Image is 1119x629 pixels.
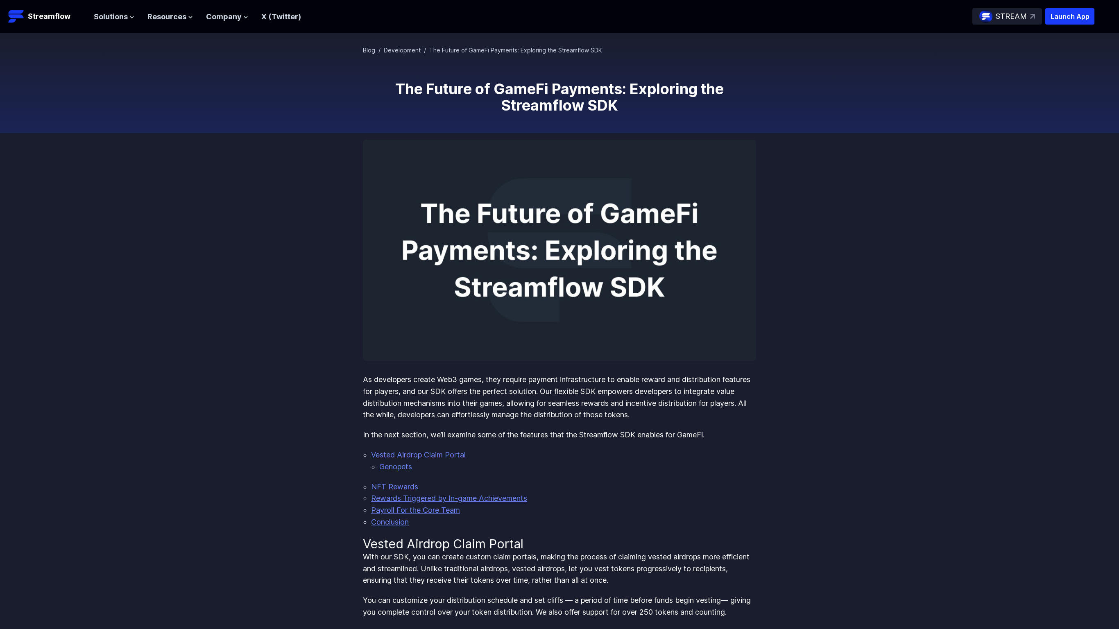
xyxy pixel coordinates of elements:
a: STREAM [972,8,1042,25]
a: Blog [363,47,375,54]
a: Conclusion [371,518,409,526]
img: Streamflow Logo [8,8,25,25]
button: Launch App [1045,8,1094,25]
span: / [378,47,381,54]
span: / [424,47,426,54]
a: Development [384,47,421,54]
span: Solutions [94,11,128,23]
p: With our SDK, you can create custom claim portals, making the process of claiming vested airdrops... [363,551,756,586]
p: STREAM [996,11,1027,23]
p: Streamflow [28,11,70,22]
p: You can customize your distribution schedule and set cliffs — a period of time before funds begin... [363,595,756,618]
p: As developers create Web3 games, they require payment infrastructure to enable reward and distrib... [363,374,756,421]
p: In the next section, we’ll examine some of the features that the Streamflow SDK enables for GameFi. [363,429,756,441]
button: Solutions [94,11,134,23]
h1: The Future of GameFi Payments: Exploring the Streamflow SDK [363,81,756,113]
a: Vested Airdrop Claim Portal [371,450,466,459]
span: The Future of GameFi Payments: Exploring the Streamflow SDK [429,47,602,54]
img: top-right-arrow.svg [1030,14,1035,19]
a: Payroll For the Core Team [371,506,460,514]
a: Rewards Triggered by In-game Achievements [371,494,527,502]
img: The Future of GameFi Payments: Exploring the Streamflow SDK [363,140,756,361]
button: Resources [147,11,193,23]
img: streamflow-logo-circle.png [979,10,992,23]
button: Company [206,11,248,23]
span: Company [206,11,242,23]
span: Resources [147,11,186,23]
a: NFT Rewards [371,482,418,491]
h2: Vested Airdrop Claim Portal [363,536,756,551]
a: Streamflow [8,8,86,25]
a: Genopets [379,462,412,471]
a: X (Twitter) [261,12,301,21]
